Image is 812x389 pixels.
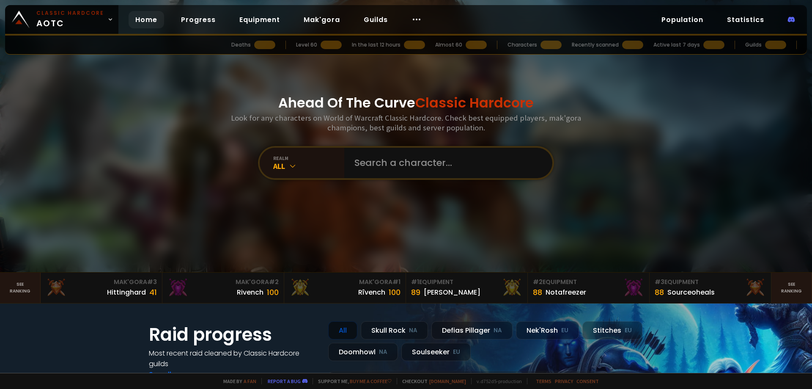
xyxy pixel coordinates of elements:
small: EU [625,326,632,335]
div: Equipment [655,278,766,287]
small: EU [453,348,460,356]
input: Search a character... [349,148,542,178]
div: 100 [389,287,401,298]
small: NA [379,348,387,356]
a: Seeranking [771,273,812,303]
div: Recently scanned [572,41,619,49]
div: [PERSON_NAME] [424,287,480,298]
div: 89 [411,287,420,298]
small: NA [409,326,417,335]
div: Almost 60 [435,41,462,49]
div: Equipment [533,278,644,287]
div: All [328,321,357,339]
div: 88 [655,287,664,298]
a: Statistics [720,11,771,28]
span: Checkout [397,378,466,384]
a: Terms [536,378,551,384]
h1: Raid progress [149,321,318,348]
span: # 2 [533,278,543,286]
div: Sourceoheals [667,287,715,298]
h3: Look for any characters on World of Warcraft Classic Hardcore. Check best equipped players, mak'g... [228,113,584,132]
a: Mak'Gora#2Rivench100 [162,273,284,303]
div: Hittinghard [107,287,146,298]
div: Soulseeker [401,343,471,361]
span: # 1 [392,278,401,286]
a: Mak'gora [297,11,347,28]
small: NA [494,326,502,335]
span: # 1 [411,278,419,286]
a: Guilds [357,11,395,28]
div: All [273,161,344,171]
a: [DOMAIN_NAME] [429,378,466,384]
div: Stitches [582,321,642,339]
a: #3Equipment88Sourceoheals [650,273,771,303]
div: Level 60 [296,41,317,49]
a: Population [655,11,710,28]
a: a fan [244,378,256,384]
div: Mak'Gora [167,278,279,287]
div: Deaths [231,41,251,49]
div: Rîvench [358,287,385,298]
div: Guilds [745,41,762,49]
a: Report a bug [268,378,301,384]
div: Skull Rock [361,321,428,339]
small: Classic Hardcore [36,9,104,17]
a: Classic HardcoreAOTC [5,5,118,34]
span: # 2 [269,278,279,286]
a: Home [129,11,164,28]
a: Progress [174,11,222,28]
div: Mak'Gora [46,278,157,287]
div: 41 [149,287,157,298]
a: See all progress [149,370,204,379]
div: Equipment [411,278,522,287]
div: Defias Pillager [431,321,513,339]
span: AOTC [36,9,104,30]
div: Active last 7 days [653,41,700,49]
div: realm [273,155,344,161]
a: Buy me a coffee [350,378,392,384]
span: Classic Hardcore [415,93,534,112]
div: Doomhowl [328,343,398,361]
div: Rivench [237,287,263,298]
a: Mak'Gora#3Hittinghard41 [41,273,162,303]
a: #2Equipment88Notafreezer [528,273,650,303]
span: Support me, [313,378,392,384]
div: Notafreezer [546,287,586,298]
a: #1Equipment89[PERSON_NAME] [406,273,528,303]
a: Privacy [555,378,573,384]
div: 88 [533,287,542,298]
div: In the last 12 hours [352,41,401,49]
h4: Most recent raid cleaned by Classic Hardcore guilds [149,348,318,369]
span: v. d752d5 - production [471,378,522,384]
div: Characters [507,41,537,49]
a: Mak'Gora#1Rîvench100 [284,273,406,303]
span: # 3 [147,278,157,286]
a: Equipment [233,11,287,28]
small: EU [561,326,568,335]
div: Nek'Rosh [516,321,579,339]
span: # 3 [655,278,664,286]
div: 100 [267,287,279,298]
a: Consent [576,378,599,384]
span: Made by [218,378,256,384]
div: Mak'Gora [289,278,401,287]
h1: Ahead Of The Curve [278,93,534,113]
